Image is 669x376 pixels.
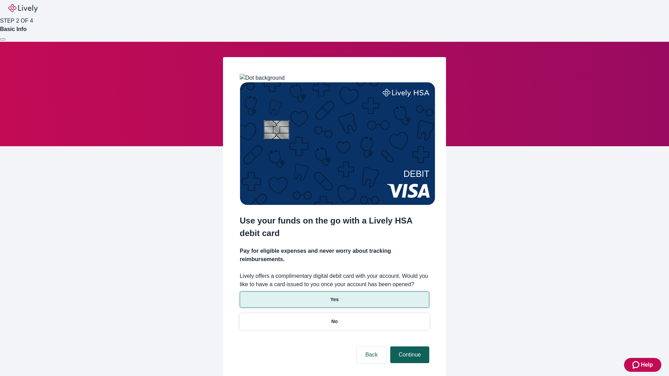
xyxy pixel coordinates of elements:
[240,313,429,330] button: No
[641,361,653,369] span: Help
[330,296,339,303] p: Yes
[390,346,429,363] button: Continue
[240,82,435,205] img: Debit card
[240,291,429,308] button: Yes
[632,361,641,369] svg: Zendesk support icon
[240,74,285,82] img: Dot background
[240,272,429,289] label: Lively offers a complimentary digital debit card with your account. Would you like to have a card...
[240,247,429,264] h4: Pay for eligible expenses and never worry about tracking reimbursements.
[624,358,661,372] button: Zendesk support iconHelp
[8,4,38,13] img: Lively
[331,318,338,325] p: No
[357,346,386,363] button: Back
[240,214,429,240] h2: Use your funds on the go with a Lively HSA debit card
